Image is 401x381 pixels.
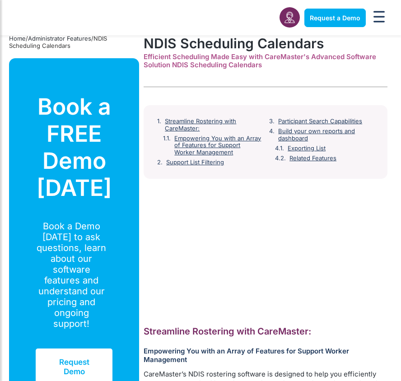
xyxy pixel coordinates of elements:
a: Participant Search Capabilities [278,118,362,125]
div: Efficient Scheduling Made Easy with CareMaster's Advanced Software Solution NDIS Scheduling Calen... [144,53,387,69]
span: / / [9,35,107,49]
a: Streamline Rostering with CareMaster: [165,118,262,132]
span: NDIS Scheduling Calendars [9,35,107,49]
h1: NDIS Scheduling Calendars [144,35,387,51]
div: Menu Toggle [370,8,387,28]
div: Book a Demo [DATE] to ask questions, learn about our software features and understand our pricing... [35,221,108,329]
h2: Streamline Rostering with CareMaster: [144,325,387,337]
a: Support List Filtering [166,159,224,166]
a: Exporting List [288,145,326,152]
h3: Empowering You with an Array of Features for Support Worker Management [144,347,387,364]
a: Related Features [289,155,336,162]
a: Empowering You with an Array of Features for Support Worker Management [174,135,262,156]
a: Build your own reports and dashboard [278,128,374,142]
a: Home [9,35,26,42]
div: Book a FREE Demo [DATE] [35,93,113,201]
span: Request a Demo [310,14,360,22]
a: Administrator Features [28,35,91,42]
img: CareMaster Logo [14,11,77,25]
span: Request Demo [49,358,99,376]
a: Request a Demo [304,9,366,27]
